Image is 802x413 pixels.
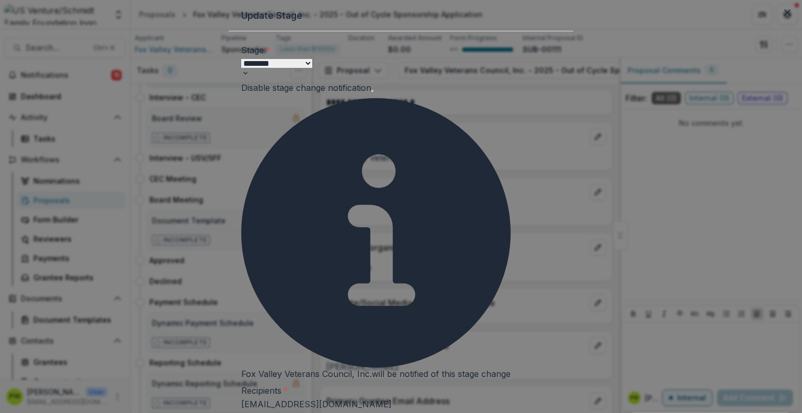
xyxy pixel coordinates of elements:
[241,98,511,380] div: Fox Valley Veterans Council, Inc. will be notified of this stage change
[241,82,371,93] label: Disable stage change notification
[241,399,392,409] span: [EMAIL_ADDRESS][DOMAIN_NAME]
[779,4,796,21] button: Close
[241,45,270,55] label: Stage
[241,385,288,396] label: Recipients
